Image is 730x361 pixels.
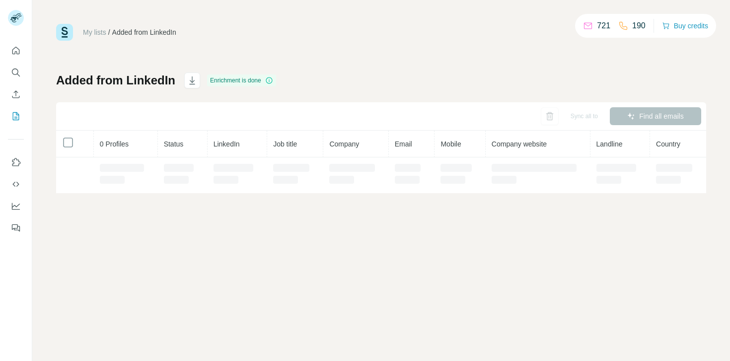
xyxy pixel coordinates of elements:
button: Dashboard [8,197,24,215]
p: 721 [597,20,610,32]
button: Search [8,64,24,81]
span: Country [656,140,680,148]
span: LinkedIn [214,140,240,148]
li: / [108,27,110,37]
button: Feedback [8,219,24,237]
a: My lists [83,28,106,36]
button: Buy credits [662,19,708,33]
span: Mobile [440,140,461,148]
span: Landline [596,140,623,148]
span: Status [164,140,184,148]
img: Surfe Logo [56,24,73,41]
button: Enrich CSV [8,85,24,103]
button: Use Surfe API [8,175,24,193]
div: Added from LinkedIn [112,27,176,37]
span: Email [395,140,412,148]
button: Quick start [8,42,24,60]
button: My lists [8,107,24,125]
h1: Added from LinkedIn [56,72,175,88]
span: Company website [492,140,547,148]
span: 0 Profiles [100,140,129,148]
span: Job title [273,140,297,148]
span: Company [329,140,359,148]
p: 190 [632,20,646,32]
button: Use Surfe on LinkedIn [8,153,24,171]
div: Enrichment is done [207,74,276,86]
